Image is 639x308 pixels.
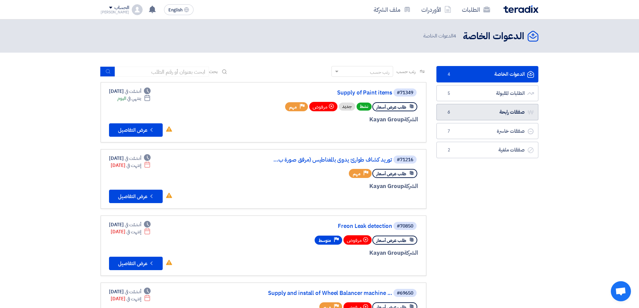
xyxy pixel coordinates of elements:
[127,95,141,102] span: ينتهي في
[164,4,194,15] button: English
[111,162,151,169] div: [DATE]
[258,290,392,296] a: Supply and install of Wheel Balancer machine ...
[257,115,418,124] div: Kayan Group
[257,182,418,191] div: Kayan Group
[436,104,538,120] a: صفقات رابحة6
[376,237,406,244] span: طلب عرض أسعار
[343,235,372,245] div: مرفوض
[289,104,297,110] span: مهم
[357,103,372,111] span: نشط
[404,249,418,257] span: الشركة
[436,142,538,158] a: صفقات ملغية2
[125,88,141,95] span: أنشئت في
[370,69,389,76] div: رتب حسب
[339,103,355,111] div: جديد
[109,288,151,295] div: [DATE]
[309,102,337,111] div: مرفوض
[258,90,392,96] a: Supply of Paint items
[111,228,151,235] div: [DATE]
[109,221,151,228] div: [DATE]
[132,4,143,15] img: profile_test.png
[209,68,218,75] span: بحث
[258,157,392,163] a: توريد كشاف طوارئ يدوى بالمغناطيس (مرفق صورة ب...
[457,2,495,17] a: الطلبات
[396,68,416,75] span: رتب حسب
[126,162,141,169] span: إنتهت في
[436,66,538,82] a: الدعوات الخاصة4
[126,295,141,302] span: إنتهت في
[115,67,209,77] input: ابحث بعنوان أو رقم الطلب
[423,32,458,40] span: الدعوات الخاصة
[109,88,151,95] div: [DATE]
[445,147,453,153] span: 2
[397,158,413,162] div: #71216
[109,190,163,203] button: عرض التفاصيل
[453,32,456,40] span: 4
[445,90,453,97] span: 5
[319,237,331,244] span: متوسط
[168,8,182,12] span: English
[445,71,453,78] span: 4
[436,123,538,139] a: صفقات خاسرة7
[376,171,406,177] span: طلب عرض أسعار
[463,30,524,43] h2: الدعوات الخاصة
[125,155,141,162] span: أنشئت في
[445,109,453,116] span: 6
[611,281,631,301] div: دردشة مفتوحة
[368,2,416,17] a: ملف الشركة
[109,155,151,162] div: [DATE]
[258,223,392,229] a: Freon Leak detection
[125,288,141,295] span: أنشئت في
[445,128,453,135] span: 7
[376,104,406,110] span: طلب عرض أسعار
[101,10,129,14] div: [PERSON_NAME]
[353,171,361,177] span: مهم
[503,5,538,13] img: Teradix logo
[397,291,413,296] div: #69650
[109,257,163,270] button: عرض التفاصيل
[257,249,418,257] div: Kayan Group
[111,295,151,302] div: [DATE]
[109,123,163,137] button: عرض التفاصيل
[397,224,413,229] div: #70850
[114,5,129,11] div: الحساب
[125,221,141,228] span: أنشئت في
[117,95,151,102] div: اليوم
[416,2,457,17] a: الأوردرات
[397,90,413,95] div: #71349
[404,115,418,124] span: الشركة
[404,182,418,190] span: الشركة
[126,228,141,235] span: إنتهت في
[436,85,538,102] a: الطلبات المقبولة5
